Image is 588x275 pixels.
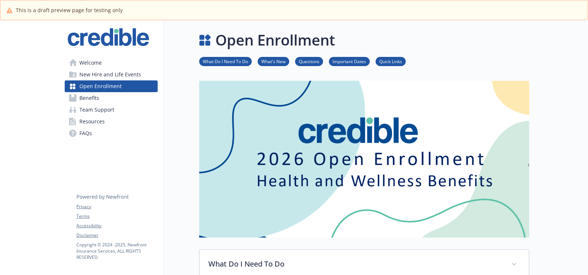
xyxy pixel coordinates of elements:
[76,203,157,210] a: Privacy
[76,242,157,260] p: Copyright © 2024 - 2025 , Newfront Insurance Services, ALL RIGHTS RESERVED
[79,127,92,139] span: FAQs
[16,6,123,14] span: This is a draft preview page for testing only
[79,92,99,104] span: Benefits
[79,69,141,80] span: New Hire and Life Events
[76,222,157,229] a: Accessibility
[65,57,158,69] a: Welcome
[65,80,158,92] a: Open Enrollment
[295,58,323,65] a: Questions
[65,116,158,127] a: Resources
[258,58,289,65] a: What's New
[79,116,105,127] span: Resources
[65,127,158,139] a: FAQs
[79,104,114,116] span: Team Support
[65,69,158,80] a: New Hire and Life Events
[199,81,529,237] img: open enrollment page banner
[376,58,406,65] a: Quick Links
[329,58,370,65] a: Important Dates
[79,57,102,69] span: Welcome
[208,258,502,269] p: What Do I Need To Do
[76,232,157,239] a: Disclaimer
[65,92,158,104] a: Benefits
[199,58,252,65] a: What Do I Need To Do
[76,213,157,220] a: Terms
[215,29,335,51] h1: Open Enrollment
[65,104,158,116] a: Team Support
[79,80,122,92] span: Open Enrollment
